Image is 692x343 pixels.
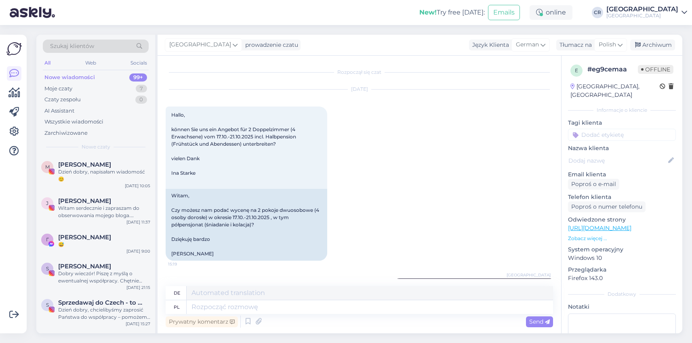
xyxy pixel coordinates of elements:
p: System operacyjny [568,245,676,254]
div: [DATE] 21:15 [126,284,150,291]
p: Windows 10 [568,254,676,262]
div: All [43,58,52,68]
span: Joanna Wesołek [58,197,111,205]
div: Informacje o kliencie [568,107,676,114]
div: 0 [135,96,147,104]
span: German [516,40,539,49]
input: Dodaj nazwę [568,156,667,165]
div: Poproś o numer telefonu [568,201,646,212]
span: 15:19 [168,261,198,267]
div: Witam, Czy możesz nam podać wycenę na 2 pokoje dwuosobowe (4 osoby dorosłe) w okresie 17.10.-21.1... [166,189,327,261]
p: Tagi klienta [568,119,676,127]
div: CR [592,7,603,18]
span: Send [529,318,550,325]
span: S [46,302,49,308]
span: Nowe czaty [82,143,110,151]
div: [DATE] 15:27 [126,321,150,327]
div: [GEOGRAPHIC_DATA], [GEOGRAPHIC_DATA] [570,82,660,99]
div: Dodatkowy [568,291,676,298]
p: Notatki [568,303,676,311]
div: online [530,5,572,20]
div: # eg9cemaa [587,65,638,74]
div: Dzień dobry, napisałam wiadomość 😊 [58,168,150,183]
span: Галина Попова [58,234,111,241]
button: Emails [488,5,520,20]
div: Dobry wieczór! Piszę z myślą o ewentualnej współpracy. Chętnie przygotuję materiały w ramach poby... [58,270,150,284]
div: Socials [129,58,149,68]
span: Szukaj klientów [50,42,94,50]
div: Moje czaty [44,85,72,93]
span: J [46,200,48,206]
p: Firefox 143.0 [568,274,676,282]
div: [GEOGRAPHIC_DATA] [606,6,678,13]
div: 😅 [58,241,150,248]
img: Askly Logo [6,41,22,56]
div: prowadzenie czatu [242,41,298,49]
span: [GEOGRAPHIC_DATA] [169,40,231,49]
p: Telefon klienta [568,193,676,201]
b: New! [419,8,437,16]
span: e [575,67,578,73]
span: Monika Kowalewska [58,161,111,168]
div: [DATE] 9:00 [126,248,150,254]
div: Prywatny komentarz [166,316,238,327]
p: Zobacz więcej ... [568,235,676,242]
div: Język Klienta [469,41,509,49]
div: [DATE] 11:37 [126,219,150,225]
div: [DATE] 10:05 [125,183,150,189]
p: Przeglądarka [568,266,676,274]
input: Dodać etykietę [568,129,676,141]
div: 99+ [129,73,147,82]
div: 7 [136,85,147,93]
span: Hallo, können Sie uns ein Angebot für 2 Doppelzimmer (4 Erwachsene) vom 17.10.-21.10.2025 incl. H... [171,112,297,176]
div: pl [174,300,180,314]
span: Г [46,236,49,243]
div: de [174,286,180,300]
span: Polish [599,40,616,49]
div: Wszystkie wiadomości [44,118,103,126]
div: Zarchiwizowane [44,129,88,137]
a: [URL][DOMAIN_NAME] [568,224,631,232]
div: Czaty zespołu [44,96,81,104]
div: Try free [DATE]: [419,8,485,17]
div: AI Assistant [44,107,74,115]
div: Dzień dobry, chcielibyśmy zaprosić Państwa do współpracy – pomożemy dotrzeć do czeskich i [DEMOGR... [58,306,150,321]
p: Odwiedzone strony [568,215,676,224]
div: [GEOGRAPHIC_DATA] [606,13,678,19]
div: Witam serdecznie i zapraszam do obserwowania mojego bloga. Obecnie posiadam ponad 22 tys. followe... [58,205,150,219]
div: Poproś o e-mail [568,179,619,190]
span: Sylwia Tomczak [58,263,111,270]
p: Email klienta [568,170,676,179]
span: M [45,164,50,170]
div: Nowe wiadomości [44,73,95,82]
span: [GEOGRAPHIC_DATA] [507,272,551,278]
span: Offline [638,65,673,74]
span: Sprzedawaj do Czech - to proste! [58,299,142,306]
div: Archiwum [630,40,675,50]
a: [GEOGRAPHIC_DATA][GEOGRAPHIC_DATA] [606,6,687,19]
div: Rozpoczął się czat [166,69,553,76]
span: S [46,266,49,272]
div: [DATE] [166,86,553,93]
p: Nazwa klienta [568,144,676,153]
div: Tłumacz na [556,41,592,49]
div: Web [84,58,98,68]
